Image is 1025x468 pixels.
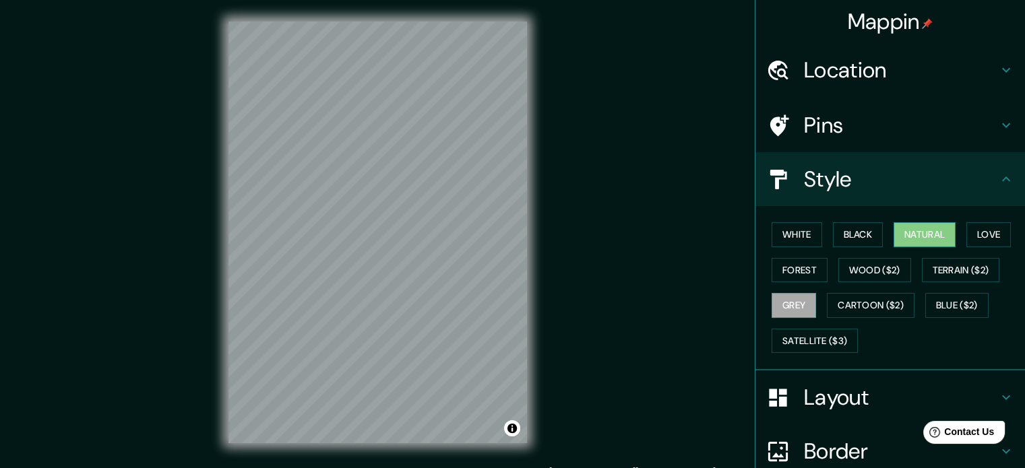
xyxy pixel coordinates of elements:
h4: Location [804,57,998,83]
button: Love [966,222,1011,247]
button: Satellite ($3) [772,329,858,354]
img: pin-icon.png [922,18,933,29]
h4: Border [804,438,998,465]
div: Location [755,43,1025,97]
button: Toggle attribution [504,420,520,436]
button: Wood ($2) [838,258,911,283]
div: Style [755,152,1025,206]
button: Natural [894,222,956,247]
button: Cartoon ($2) [827,293,914,318]
button: Terrain ($2) [922,258,1000,283]
h4: Mappin [848,8,933,35]
h4: Style [804,166,998,193]
h4: Pins [804,112,998,139]
button: Black [833,222,883,247]
h4: Layout [804,384,998,411]
button: White [772,222,822,247]
canvas: Map [228,22,527,443]
div: Layout [755,370,1025,424]
button: Grey [772,293,816,318]
button: Blue ($2) [925,293,989,318]
div: Pins [755,98,1025,152]
button: Forest [772,258,828,283]
iframe: Help widget launcher [905,415,1010,453]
